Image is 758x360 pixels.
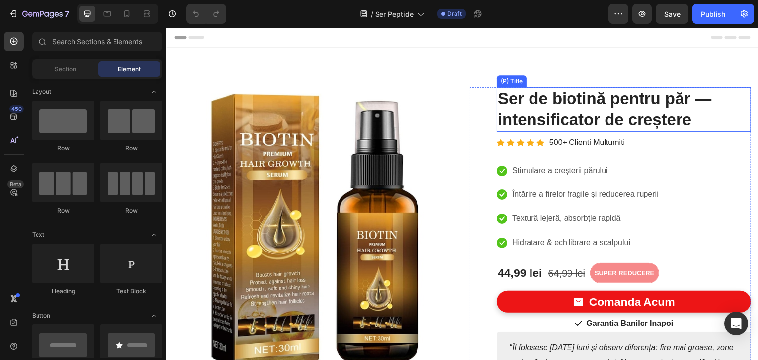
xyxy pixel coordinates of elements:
[664,10,681,18] span: Save
[331,60,585,104] h2: Ser de biotină pentru păr — intensificator de creștere
[724,312,748,335] div: Open Intercom Messenger
[147,84,162,100] span: Toggle open
[346,136,442,150] p: Stimulare a creșterii părului
[32,311,50,320] span: Button
[7,60,289,341] img: res_6e7b40a49df5a449eee2e71235a9eb57.png
[428,240,488,251] p: SUPER REDUCERE
[9,105,24,113] div: 450
[420,290,507,302] p: Garantia Banilor Inapoi
[186,4,226,24] div: Undo/Redo
[656,4,688,24] button: Save
[331,237,377,254] div: 44,99 lei
[100,206,162,215] div: Row
[7,180,24,188] div: Beta
[375,9,414,19] span: Ser Peptide
[118,65,141,73] span: Element
[692,4,734,24] button: Publish
[166,28,758,360] iframe: Design area
[333,49,358,58] div: (P) Title
[100,287,162,296] div: Text Block
[346,184,455,198] p: Textură lejeră, absorbție rapidă
[100,144,162,153] div: Row
[343,313,572,342] p: “ ”
[147,227,162,243] span: Toggle open
[343,316,568,338] i: Îl folosesc [DATE] luni și observ diferența: fire mai groase, zone unde părul era rar s-au umplut...
[447,9,462,18] span: Draft
[346,208,464,222] p: Hidratare & echilibrare a scalpului
[32,32,162,51] input: Search Sections & Elements
[346,160,493,174] p: Întărire a firelor fragile și reducerea ruperii
[147,308,162,324] span: Toggle open
[65,8,69,20] p: 7
[423,264,509,285] p: Comanda Acum
[32,144,94,153] div: Row
[383,108,458,122] p: 500+ Clienti Multumiti
[32,230,44,239] span: Text
[4,4,74,24] button: 7
[32,287,94,296] div: Heading
[382,240,419,251] s: 64,99 lei
[32,87,51,96] span: Layout
[371,9,373,19] span: /
[701,9,725,19] div: Publish
[32,206,94,215] div: Row
[55,65,76,73] span: Section
[331,263,585,285] a: Comanda Acum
